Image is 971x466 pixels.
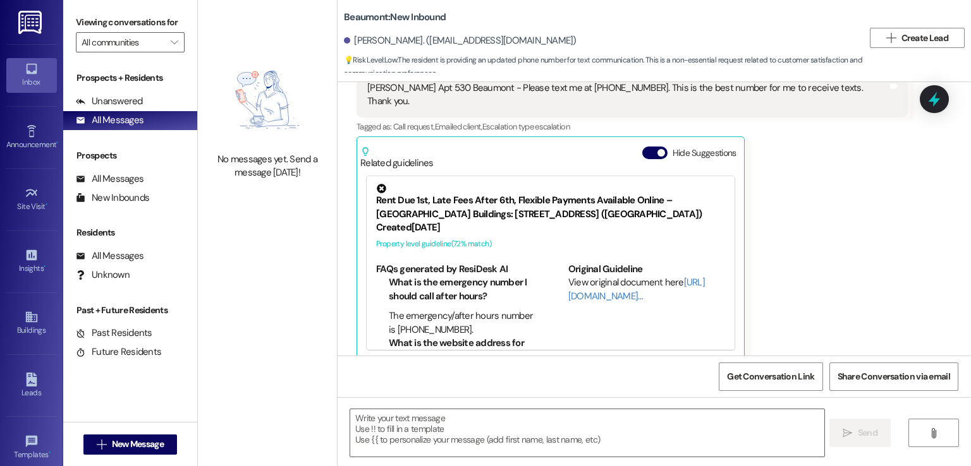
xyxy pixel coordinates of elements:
div: Rent Due 1st, Late Fees After 6th, Flexible Payments Available Online – [GEOGRAPHIC_DATA] Buildin... [376,184,725,221]
span: Get Conversation Link [727,370,814,383]
div: Tagged as: [357,117,908,136]
i:  [97,439,106,450]
div: Related guidelines [360,146,434,170]
div: Prospects + Residents [63,71,197,85]
a: Inbox [6,58,57,92]
label: Hide Suggestions [673,146,736,160]
a: Leads [6,369,57,403]
div: All Messages [76,114,144,127]
div: No messages yet. Send a message [DATE]! [212,153,323,180]
div: Prospects [63,149,197,162]
i:  [843,428,852,438]
input: All communities [82,32,164,52]
div: All Messages [76,172,144,186]
div: View original document here [568,276,726,303]
a: Site Visit • [6,182,57,217]
div: Unanswered [76,95,143,108]
div: Created [DATE] [376,221,725,234]
i:  [886,33,896,43]
a: Insights • [6,244,57,278]
button: Get Conversation Link [719,362,822,391]
a: Buildings [6,306,57,340]
div: [PERSON_NAME]. ([EMAIL_ADDRESS][DOMAIN_NAME]) [344,34,577,47]
span: Create Lead [901,32,948,45]
a: [URL][DOMAIN_NAME]… [568,276,705,302]
span: : The resident is providing an updated phone number for text communication. This is a non-essenti... [344,54,864,81]
span: • [44,262,46,271]
a: Templates • [6,431,57,465]
li: The emergency/after hours number is [PHONE_NUMBER]. [389,309,534,337]
span: Call request , [393,121,435,132]
b: Beaumont: New Inbound [344,11,446,24]
span: • [49,448,51,457]
div: Unknown [76,268,130,282]
span: Escalation type escalation [482,121,570,132]
div: Residents [63,226,197,239]
div: All Messages [76,249,144,263]
img: empty-state [212,53,323,146]
button: New Message [83,434,177,455]
div: [PERSON_NAME] Apt 530 Beaumont - Please text me at [PHONE_NUMBER]. This is the best number for me... [367,81,888,109]
b: Original Guideline [568,263,643,275]
label: Viewing conversations for [76,13,185,32]
span: Share Conversation via email [838,370,950,383]
span: • [56,138,58,147]
i:  [171,37,178,47]
strong: 💡 Risk Level: Low [344,55,397,65]
span: • [46,200,47,209]
span: New Message [112,438,164,451]
div: Future Residents [76,345,161,359]
img: ResiDesk Logo [18,11,44,34]
li: What is the emergency number I should call after hours? [389,276,534,303]
b: FAQs generated by ResiDesk AI [376,263,508,275]
i:  [929,428,938,438]
div: Property level guideline ( 72 % match) [376,237,725,251]
button: Send [829,419,891,447]
span: Send [858,426,877,439]
div: Past Residents [76,326,152,340]
li: What is the website address for the resident portal? [389,337,534,364]
button: Share Conversation via email [829,362,958,391]
div: Past + Future Residents [63,304,197,317]
button: Create Lead [870,28,965,48]
span: Emailed client , [435,121,482,132]
div: New Inbounds [76,191,149,205]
